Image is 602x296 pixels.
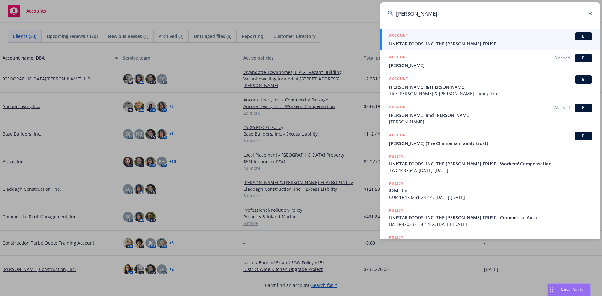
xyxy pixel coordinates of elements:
[577,34,590,39] span: BI
[389,207,404,214] h5: POLICY
[548,284,556,296] div: Drag to move
[389,84,592,90] span: [PERSON_NAME] & [PERSON_NAME]
[389,221,592,227] span: BA-1R470338-24-14-G, [DATE]-[DATE]
[577,55,590,61] span: BI
[380,177,600,204] a: POLICY$2M LimitCUP-1R473261-24-14, [DATE]-[DATE]
[380,72,600,100] a: ACCOUNTBI[PERSON_NAME] & [PERSON_NAME]The [PERSON_NAME] & [PERSON_NAME] Family Trust
[389,62,592,69] span: [PERSON_NAME]
[380,231,600,258] a: POLICY
[389,160,592,167] span: UNISTAR FOODS, INC. THE [PERSON_NAME] TRUST - Workers' Compensation
[380,29,600,50] a: ACCOUNTBIUNISTAR FOODS, INC. THE [PERSON_NAME] TRUST
[577,105,590,111] span: BI
[577,133,590,139] span: BI
[389,40,592,47] span: UNISTAR FOODS, INC. THE [PERSON_NAME] TRUST
[380,100,600,128] a: ACCOUNTArchivedBI[PERSON_NAME] and [PERSON_NAME][PERSON_NAME]
[577,77,590,82] span: BI
[389,32,408,40] h5: ACCOUNT
[389,153,404,160] h5: POLICY
[561,287,585,292] span: Nova Assist
[389,187,592,194] span: $2M Limit
[380,50,600,72] a: ACCOUNTArchivedBI[PERSON_NAME]
[380,150,600,177] a: POLICYUNISTAR FOODS, INC. THE [PERSON_NAME] TRUST - Workers' CompensationTWC4487642, [DATE]-[DATE]
[389,140,592,147] span: [PERSON_NAME] (The Chamanian family trust)
[389,118,592,125] span: [PERSON_NAME]
[389,194,592,200] span: CUP-1R473261-24-14, [DATE]-[DATE]
[380,2,600,25] input: Search...
[380,128,600,150] a: ACCOUNTBI[PERSON_NAME] (The Chamanian family trust)
[554,105,570,111] span: Archived
[389,75,408,83] h5: ACCOUNT
[380,204,600,231] a: POLICYUNISTAR FOODS, INC. THE [PERSON_NAME] TRUST - Commercial AutoBA-1R470338-24-14-G, [DATE]-[D...
[389,104,408,111] h5: ACCOUNT
[389,132,408,139] h5: ACCOUNT
[389,54,408,61] h5: ACCOUNT
[389,167,592,174] span: TWC4487642, [DATE]-[DATE]
[389,180,404,187] h5: POLICY
[389,90,592,97] span: The [PERSON_NAME] & [PERSON_NAME] Family Trust
[389,234,404,241] h5: POLICY
[547,283,591,296] button: Nova Assist
[389,214,592,221] span: UNISTAR FOODS, INC. THE [PERSON_NAME] TRUST - Commercial Auto
[389,112,592,118] span: [PERSON_NAME] and [PERSON_NAME]
[554,55,570,61] span: Archived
